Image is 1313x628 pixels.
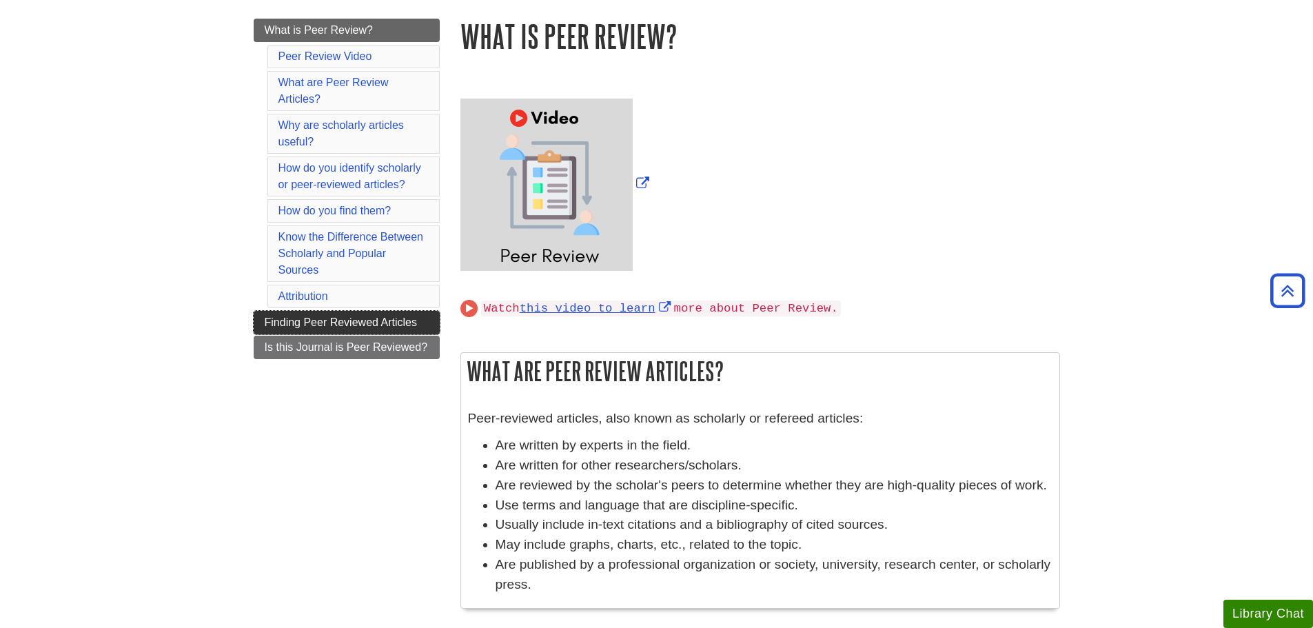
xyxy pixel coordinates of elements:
li: Are reviewed by the scholar's peers to determine whether they are high-quality pieces of work. [496,476,1052,496]
a: Finding Peer Reviewed Articles [254,311,440,334]
li: Are written for other researchers/scholars. [496,456,1052,476]
span: Is this Journal is Peer Reviewed? [265,341,428,353]
a: What are Peer Review Articles? [278,77,389,105]
a: What is Peer Review? [254,19,440,42]
img: peer review video [460,99,633,271]
li: Usually include in-text citations and a bibliography of cited sources. [496,515,1052,535]
a: Attribution [278,290,328,302]
a: Link opens in new window [520,302,674,315]
span: What is Peer Review? [265,24,373,36]
a: Know the Difference Between Scholarly and Popular Sources [278,231,424,276]
code: Watch more about Peer Review. [481,301,841,316]
a: Peer Review Video [278,50,372,62]
a: Why are scholarly articles useful? [278,119,404,148]
a: Link opens in new window [460,176,653,191]
h2: What are Peer Review Articles? [461,353,1059,389]
li: May include graphs, charts, etc., related to the topic. [496,535,1052,555]
a: Back to Top [1265,281,1310,300]
li: Use terms and language that are discipline-specific. [496,496,1052,516]
li: Are published by a professional organization or society, university, research center, or scholarl... [496,555,1052,595]
div: Guide Page Menu [254,19,440,359]
button: Library Chat [1223,600,1313,628]
p: Peer-reviewed articles, also known as scholarly or refereed articles: [468,409,1052,429]
span: Finding Peer Reviewed Articles [265,316,417,328]
a: Is this Journal is Peer Reviewed? [254,336,440,359]
li: Are written by experts in the field. [496,436,1052,456]
a: How do you identify scholarly or peer-reviewed articles? [278,162,421,190]
a: How do you find them? [278,205,391,216]
img: play button [460,300,478,317]
h1: What is Peer Review? [460,19,1060,54]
